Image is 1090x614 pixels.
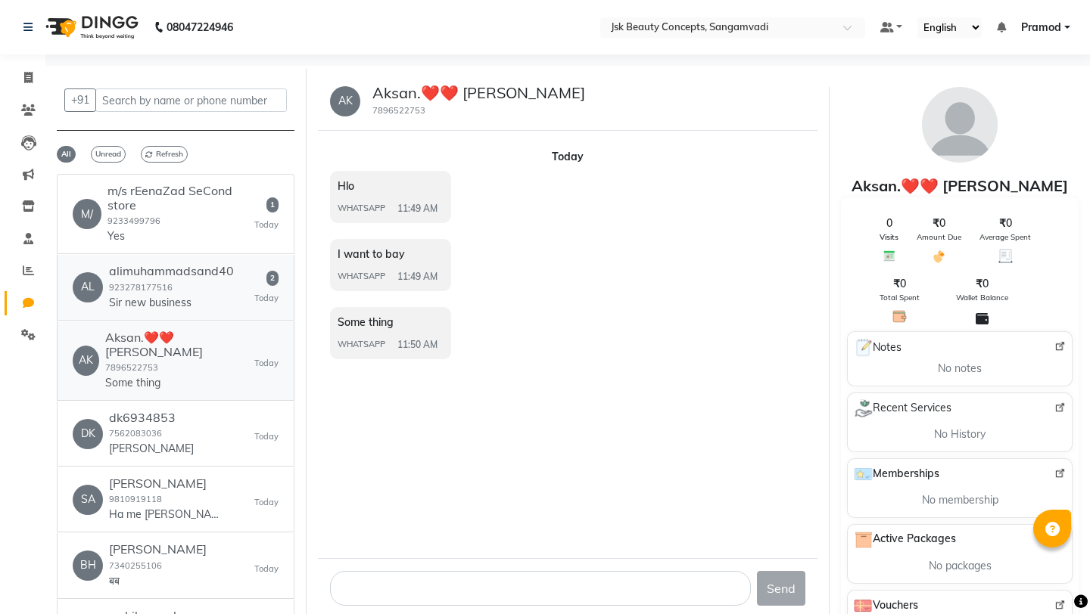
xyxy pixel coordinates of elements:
span: I want to bay [338,247,405,261]
small: 9810919118 [109,494,162,504]
div: BH [73,550,103,581]
small: Today [254,357,279,370]
div: AK [330,86,360,116]
span: ₹0 [893,276,906,292]
span: 11:49 AM [397,202,438,216]
span: 0 [886,216,892,231]
span: ₹0 [999,216,1012,231]
input: Search by name or phone number [95,88,287,112]
small: 7896522753 [372,105,425,116]
small: 923278177516 [109,282,173,293]
h6: dk6934853 [109,411,194,425]
p: Yes [107,228,221,244]
small: 9233499796 [107,216,160,226]
img: Average Spent Icon [998,249,1013,263]
div: Aksan.❤️❤️ [PERSON_NAME] [841,175,1079,197]
small: Today [254,563,279,575]
strong: Today [552,150,584,163]
span: Active Packages [854,531,956,549]
span: WHATSAPP [338,202,385,215]
small: Today [254,219,279,231]
span: 2 [266,271,279,286]
h5: Aksan.❤️❤️ [PERSON_NAME] [372,84,585,102]
span: Unread [91,146,126,163]
small: 7562083036 [109,428,162,439]
span: ₹0 [976,276,989,292]
span: Visits [880,231,898,243]
h6: Aksan.❤️❤️ [PERSON_NAME] [105,330,254,359]
p: Some thing [105,375,219,391]
span: Notes [854,338,902,358]
span: No notes [938,361,982,377]
img: logo [39,6,142,48]
small: Today [254,292,279,305]
span: No membership [922,492,998,508]
small: 7340255106 [109,560,162,571]
small: Today [254,430,279,443]
span: Recent Services [854,399,951,417]
div: AL [73,272,103,302]
span: Average Spent [979,231,1031,243]
small: Today [254,496,279,509]
h6: [PERSON_NAME] [109,476,223,491]
img: Amount Due Icon [932,249,946,264]
div: DK [73,419,103,449]
span: 11:50 AM [397,338,438,352]
span: Pramod [1021,20,1061,36]
p: बब [109,573,207,589]
img: avatar [922,87,998,163]
span: Hlo [338,179,354,193]
span: No packages [929,558,992,574]
span: Wallet Balance [956,292,1008,303]
h6: [PERSON_NAME] [109,542,207,557]
span: Some thing [338,315,394,329]
span: 1 [266,197,279,212]
span: 11:49 AM [397,270,438,284]
b: 08047224946 [167,6,233,48]
p: Sir new business [109,295,223,311]
span: Refresh [141,146,188,163]
div: M/ [73,199,101,229]
span: WHATSAPP [338,338,385,351]
img: Total Spent Icon [892,309,907,324]
small: 7896522753 [105,362,158,373]
button: +91 [64,88,96,112]
div: AK [73,346,99,376]
h6: m/s rEenaZad SeCond store [107,184,254,212]
h6: alimuhammadsand40 [109,264,234,278]
p: Ha me [PERSON_NAME] hu [109,507,223,523]
div: SA [73,485,103,515]
span: No History [934,426,986,442]
span: Memberships [854,465,939,483]
span: Total Spent [880,292,920,303]
p: [PERSON_NAME] [109,441,194,457]
span: WHATSAPP [338,270,385,283]
span: All [57,146,76,163]
span: Amount Due [917,231,961,243]
span: ₹0 [933,216,945,231]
